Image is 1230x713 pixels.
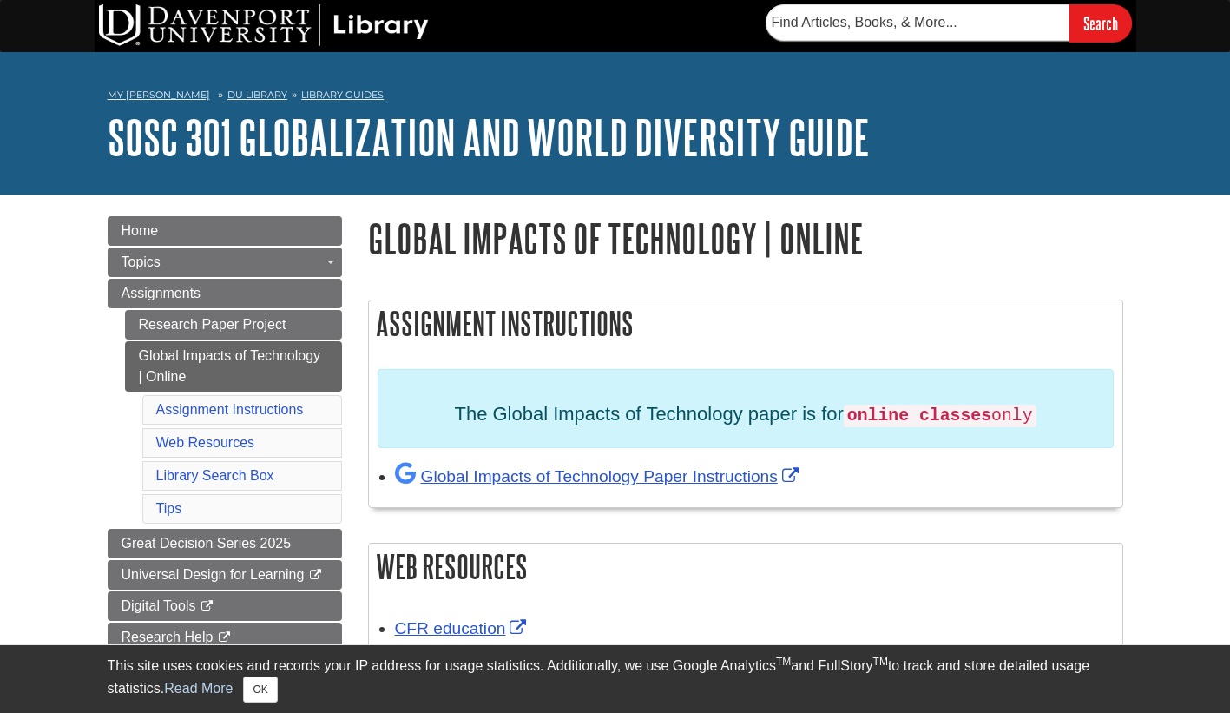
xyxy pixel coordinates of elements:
[108,279,342,308] a: Assignments
[369,544,1122,590] h2: Web Resources
[122,567,305,582] span: Universal Design for Learning
[108,83,1123,111] nav: breadcrumb
[156,402,304,417] a: Assignment Instructions
[108,656,1123,703] div: This site uses cookies and records your IP address for usage statistics. Additionally, we use Goo...
[847,406,991,426] strong: online classes
[125,310,342,340] a: Research Paper Project
[108,248,342,277] a: Topics
[395,467,803,485] a: Link opens in new window
[108,591,342,621] a: Digital Tools
[108,529,342,558] a: Great Decision Series 2025
[156,435,255,450] a: Web Resources
[122,536,292,551] span: Great Decision Series 2025
[108,110,870,164] a: SOSC 301 Globalization and World Diversity Guide
[243,677,277,703] button: Close
[108,623,342,652] a: Research Help
[122,630,214,644] span: Research Help
[108,560,342,590] a: Universal Design for Learning
[156,468,274,483] a: Library Search Box
[99,4,429,46] img: DU Library
[873,656,888,668] sup: TM
[454,403,1036,425] span: The Global Impacts of Technology paper is for
[369,300,1122,347] h2: Assignment Instructions
[1069,4,1132,42] input: Search
[776,656,791,668] sup: TM
[122,598,196,613] span: Digital Tools
[164,681,233,696] a: Read More
[368,216,1123,261] h1: Global Impacts of Technology | Online
[301,89,384,101] a: Library Guides
[308,570,323,581] i: This link opens in a new window
[766,4,1132,42] form: Searches DU Library's articles, books, and more
[844,405,1036,427] code: only
[125,341,342,392] a: Global Impacts of Technology | Online
[227,89,287,101] a: DU Library
[122,223,159,238] span: Home
[122,254,161,269] span: Topics
[217,632,232,644] i: This link opens in a new window
[108,88,210,102] a: My [PERSON_NAME]
[108,216,342,246] a: Home
[156,501,182,516] a: Tips
[395,619,531,637] a: Link opens in new window
[200,601,214,612] i: This link opens in a new window
[766,4,1069,41] input: Find Articles, Books, & More...
[122,286,201,300] span: Assignments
